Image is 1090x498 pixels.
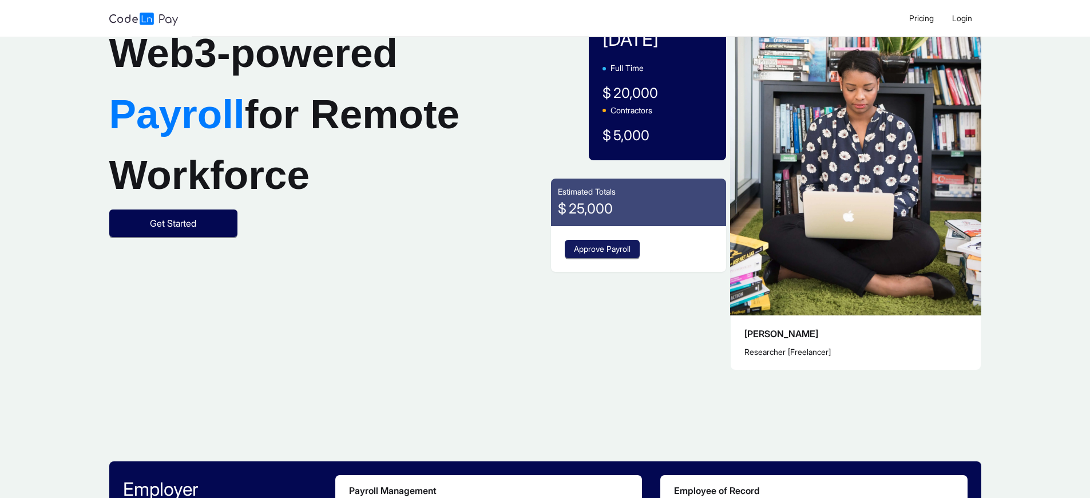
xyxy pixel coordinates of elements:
[565,240,640,258] button: Approve Payroll
[109,23,467,206] h1: Web3-powered for Remote Workforce
[603,125,611,147] span: $
[349,485,437,496] span: Payroll Management
[613,127,649,144] span: 5,000
[674,485,760,496] span: Employee of Record
[952,13,972,23] span: Login
[109,210,237,237] button: Get Started
[613,85,658,101] span: 20,000
[109,92,245,137] span: Payroll
[150,216,196,231] span: Get Started
[109,219,237,228] a: Get Started
[603,82,611,104] span: $
[909,13,934,23] span: Pricing
[569,200,613,217] span: 25,000
[611,105,652,115] span: Contractors
[558,198,566,220] span: $
[611,63,644,73] span: Full Time
[574,243,631,255] span: Approve Payroll
[558,187,616,196] span: Estimated Totals
[744,347,831,357] span: Researcher [Freelancer]
[603,28,659,50] span: [DATE]
[744,328,818,339] span: [PERSON_NAME]
[109,13,178,26] img: logo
